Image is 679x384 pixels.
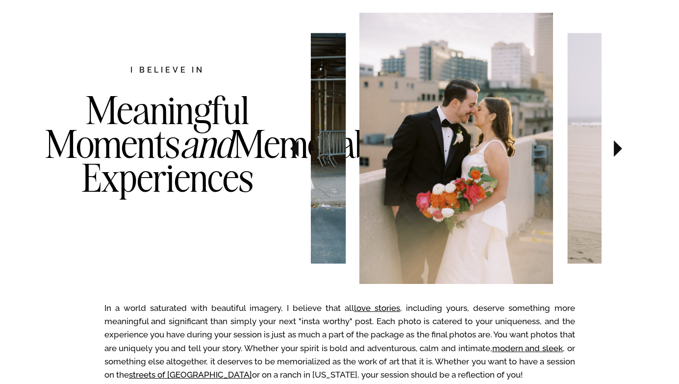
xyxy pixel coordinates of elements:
[45,93,290,234] h3: Meaningful Moments Memorable Experiences
[79,64,256,77] h2: I believe in
[192,33,345,263] img: Bride in New York City with her dress train trailing behind her
[359,13,553,284] img: Bride and groom in front of NYC skyline
[180,120,233,168] i: and
[129,370,252,380] a: streets of [GEOGRAPHIC_DATA]
[354,303,400,313] a: love stories
[492,343,563,353] a: modern and sleek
